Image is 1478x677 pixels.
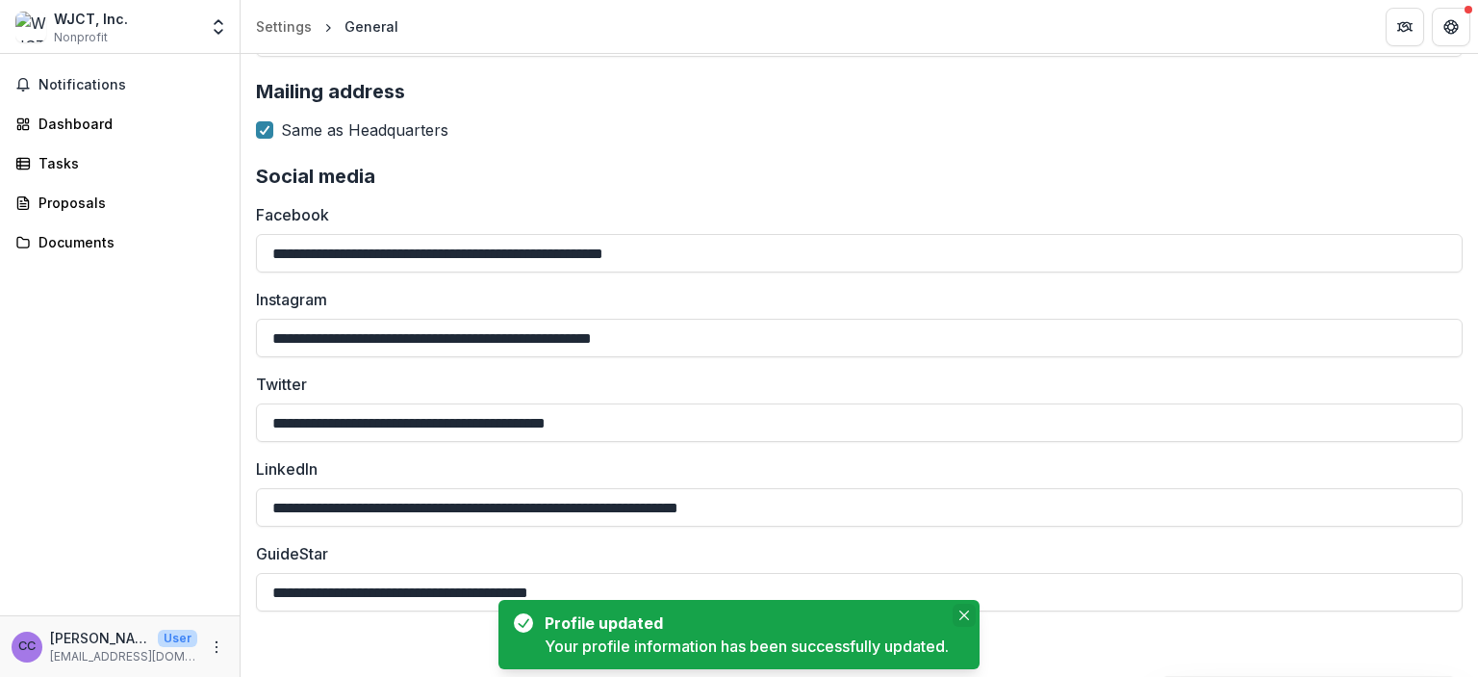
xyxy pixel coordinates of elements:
div: General [344,16,398,37]
span: Notifications [38,77,224,93]
button: Get Help [1432,8,1470,46]
button: Open entity switcher [205,8,232,46]
label: Facebook [256,203,1451,226]
button: Close [953,604,976,627]
a: Dashboard [8,108,232,140]
div: Documents [38,232,217,252]
nav: breadcrumb [248,13,406,40]
button: Notifications [8,69,232,100]
div: Proposals [38,193,217,213]
div: Circe LeNoble (Grant Contact) [18,640,36,653]
a: Proposals [8,187,232,219]
label: GuideStar [256,542,1451,565]
img: WJCT, Inc. [15,12,46,42]
div: Tasks [38,153,217,173]
p: User [158,630,197,647]
p: [EMAIL_ADDRESS][DOMAIN_NAME] [50,648,197,665]
div: Your profile information has been successfully updated. [545,635,949,658]
div: Dashboard [38,114,217,134]
button: Partners [1386,8,1424,46]
span: Same as Headquarters [281,118,448,142]
label: Twitter [256,373,1451,396]
h2: Mailing address [256,80,1463,103]
div: Profile updated [545,612,941,635]
label: Instagram [256,288,1451,311]
h2: Social media [256,165,1463,188]
div: Settings [256,16,312,37]
div: WJCT, Inc. [54,9,128,29]
button: More [205,636,228,659]
span: Nonprofit [54,29,108,46]
p: [PERSON_NAME] ([PERSON_NAME] Contact) [50,628,150,648]
a: Settings [248,13,319,40]
a: Documents [8,226,232,258]
label: LinkedIn [256,457,1451,481]
a: Tasks [8,147,232,179]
